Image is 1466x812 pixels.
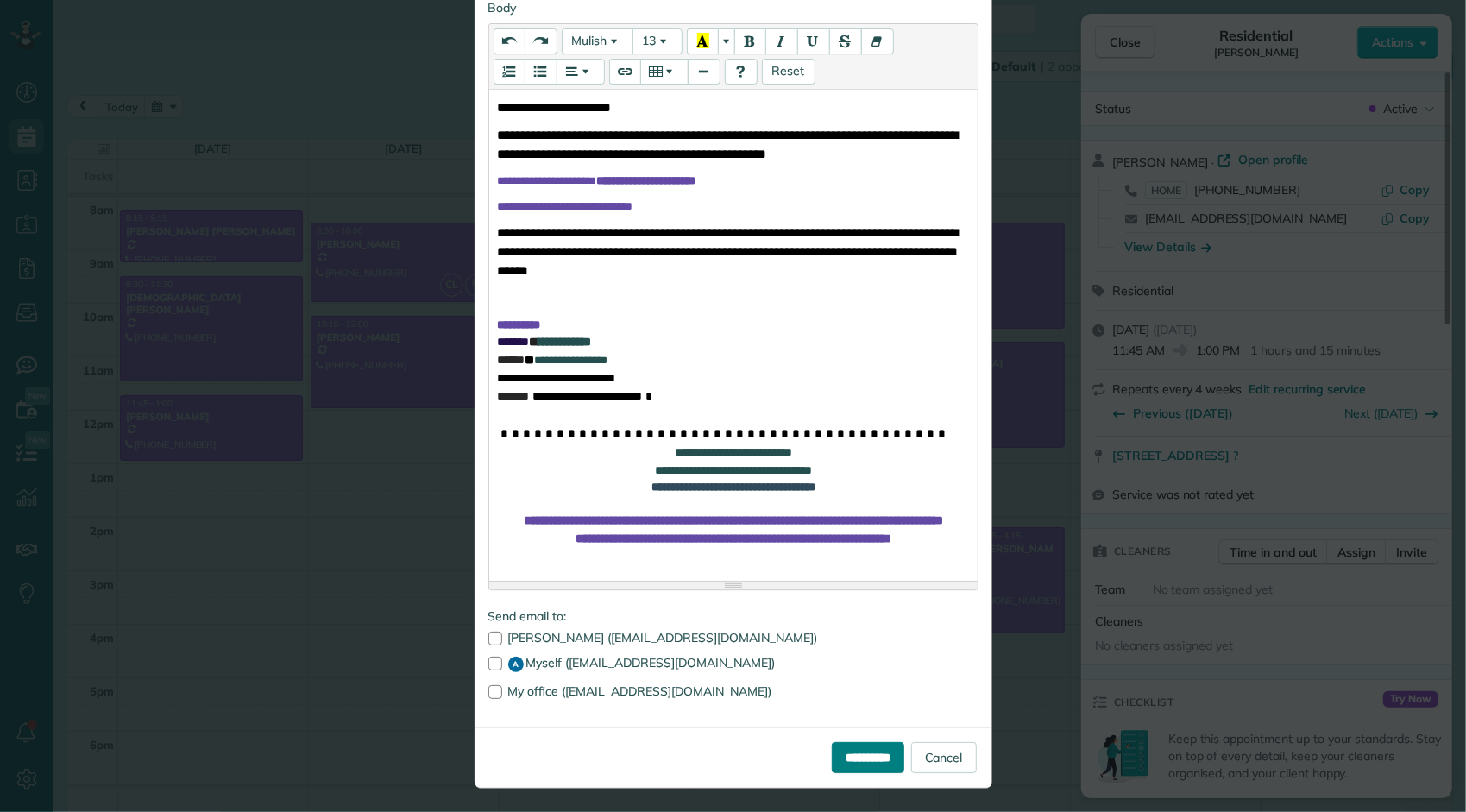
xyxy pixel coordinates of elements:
button: Link (CTRL+K) [609,59,641,85]
button: Font Size [632,28,683,54]
button: Remove Font Style (CTRL+\) [861,28,894,54]
label: Myself ([EMAIL_ADDRESS][DOMAIN_NAME]) [488,657,978,672]
span: 13 [643,33,657,48]
button: Italic (CTRL+I) [765,28,798,54]
button: Paragraph [557,59,605,85]
button: Insert Horizontal Rule (CTRL+ENTER) [688,59,720,85]
a: Cancel [911,742,977,773]
button: Recent Color [687,28,719,54]
button: Strikethrough (CTRL+SHIFT+S) [829,28,862,54]
button: Bold (CTRL+B) [734,28,766,54]
button: Undo (CTRL+Z) [494,28,525,54]
button: Resets template content to default [762,59,815,85]
button: Help [725,59,758,85]
label: Send email to: [488,607,978,625]
span: A [508,657,524,672]
label: [PERSON_NAME] ([EMAIL_ADDRESS][DOMAIN_NAME]) [488,632,978,644]
button: Font Family [562,28,633,54]
button: Redo (CTRL+Y) [525,28,557,54]
button: Underline (CTRL+U) [797,28,830,54]
label: My office ([EMAIL_ADDRESS][DOMAIN_NAME]) [488,685,978,697]
button: Table [640,59,689,85]
button: Ordered list (CTRL+SHIFT+NUM8) [494,59,525,85]
button: More Color [718,28,735,54]
span: Mulish [572,33,607,48]
button: Unordered list (CTRL+SHIFT+NUM7) [525,59,557,85]
div: Resize [489,582,978,589]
